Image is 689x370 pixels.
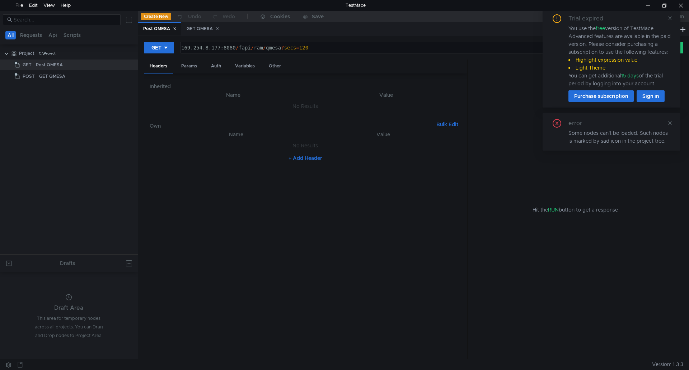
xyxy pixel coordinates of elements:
div: Cookies [270,12,290,21]
div: Other [263,60,287,73]
th: Name [161,130,311,139]
button: GET [144,42,174,53]
div: Post QMESA [143,25,177,33]
button: Sign in [637,90,665,102]
div: Trial expired [568,14,612,23]
nz-embed-empty: No Results [292,142,318,149]
div: C:\Project [39,48,56,59]
div: Post QMESA [36,60,63,70]
div: Project [19,48,34,59]
div: You use the version of TestMace. Advanced features are available in the paid version. Please cons... [568,24,672,87]
h6: Inherited [150,82,461,91]
li: Light Theme [568,64,672,72]
button: Api [46,31,59,39]
th: Name [155,91,311,99]
button: Undo [171,11,206,22]
li: Highlight expression value [568,56,672,64]
button: Scripts [61,31,83,39]
div: Save [312,14,324,19]
button: Create New [141,13,171,20]
span: Hit the button to get a response [533,206,618,214]
button: Redo [206,11,240,22]
div: Auth [205,60,227,73]
div: Drafts [60,259,75,267]
span: Version: 1.3.3 [652,359,683,370]
div: Some nodes can't be loaded. Such nodes is marked by sad icon in the project tree. [568,129,672,145]
div: Variables [229,60,261,73]
span: POST [23,71,35,82]
th: Value [311,91,461,99]
nz-embed-empty: No Results [292,103,318,109]
div: Headers [144,60,173,73]
th: Value [311,130,455,139]
h6: Own [150,122,433,130]
div: Undo [188,12,201,21]
span: 15 days [621,72,639,79]
div: GET [151,44,161,52]
span: GET [23,60,32,70]
div: GET QMESA [39,71,65,82]
button: Bulk Edit [433,120,461,129]
button: + Add Header [286,154,325,162]
div: You can get additional of the trial period by logging into your account. [568,72,672,87]
button: Requests [18,31,44,39]
button: All [5,31,16,39]
button: Purchase subscription [568,90,634,102]
span: RUN [548,207,559,213]
div: error [568,119,591,128]
input: Search... [14,16,116,24]
span: free [596,25,605,32]
div: Redo [222,12,235,21]
div: Params [175,60,203,73]
div: GET QMESA [187,25,219,33]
